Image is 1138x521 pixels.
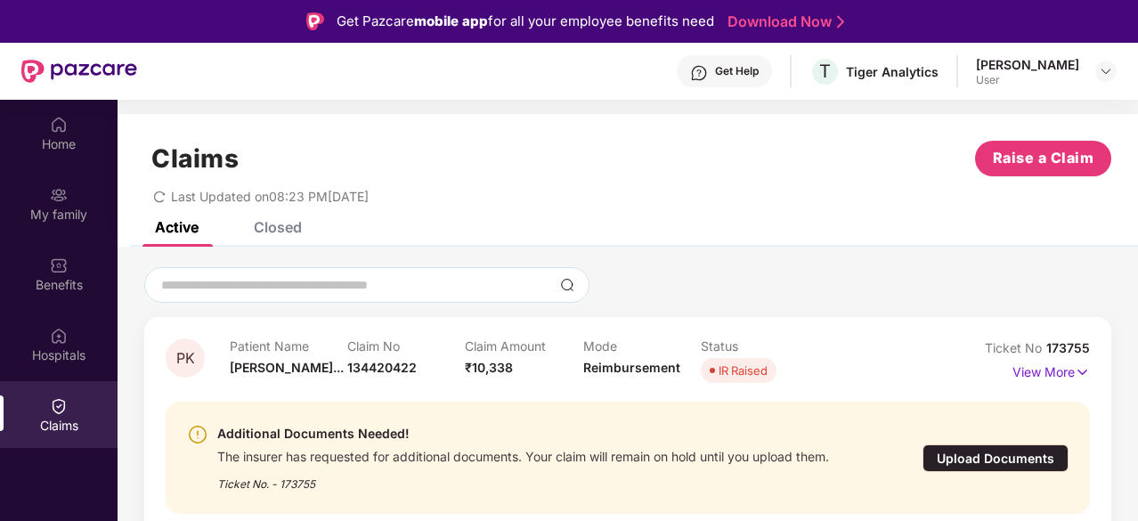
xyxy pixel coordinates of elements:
div: Closed [254,218,302,236]
span: PK [176,351,195,366]
button: Raise a Claim [975,141,1111,176]
p: Mode [583,338,701,354]
img: svg+xml;base64,PHN2ZyBpZD0iSG9zcGl0YWxzIiB4bWxucz0iaHR0cDovL3d3dy53My5vcmcvMjAwMC9zdmciIHdpZHRoPS... [50,327,68,345]
p: Claim No [347,338,465,354]
img: svg+xml;base64,PHN2ZyBpZD0iRHJvcGRvd24tMzJ4MzIiIHhtbG5zPSJodHRwOi8vd3d3LnczLm9yZy8yMDAwL3N2ZyIgd2... [1099,64,1113,78]
img: svg+xml;base64,PHN2ZyBpZD0iQmVuZWZpdHMiIHhtbG5zPSJodHRwOi8vd3d3LnczLm9yZy8yMDAwL3N2ZyIgd2lkdGg9Ij... [50,256,68,274]
div: Get Help [715,64,759,78]
span: Reimbursement [583,360,680,375]
div: Active [155,218,199,236]
img: Stroke [837,12,844,31]
div: Ticket No. - 173755 [217,465,829,493]
div: IR Raised [719,362,768,379]
span: ₹10,338 [465,360,513,375]
span: [PERSON_NAME]... [230,360,344,375]
strong: mobile app [414,12,488,29]
span: redo [153,189,166,204]
div: User [976,73,1079,87]
div: Tiger Analytics [846,63,939,80]
span: 134420422 [347,360,417,375]
span: Ticket No [985,340,1046,355]
p: View More [1012,358,1090,382]
img: New Pazcare Logo [21,60,137,83]
p: Claim Amount [465,338,582,354]
span: Raise a Claim [993,147,1094,169]
img: svg+xml;base64,PHN2ZyBpZD0iSG9tZSIgeG1sbnM9Imh0dHA6Ly93d3cudzMub3JnLzIwMDAvc3ZnIiB3aWR0aD0iMjAiIG... [50,116,68,134]
span: 173755 [1046,340,1090,355]
img: svg+xml;base64,PHN2ZyBpZD0iV2FybmluZ18tXzI0eDI0IiBkYXRhLW5hbWU9Ildhcm5pbmcgLSAyNHgyNCIgeG1sbnM9Im... [187,424,208,445]
div: Upload Documents [923,444,1069,472]
div: Get Pazcare for all your employee benefits need [337,11,714,32]
div: [PERSON_NAME] [976,56,1079,73]
img: svg+xml;base64,PHN2ZyBpZD0iU2VhcmNoLTMyeDMyIiB4bWxucz0iaHR0cDovL3d3dy53My5vcmcvMjAwMC9zdmciIHdpZH... [560,278,574,292]
a: Download Now [728,12,839,31]
img: svg+xml;base64,PHN2ZyB3aWR0aD0iMjAiIGhlaWdodD0iMjAiIHZpZXdCb3g9IjAgMCAyMCAyMCIgZmlsbD0ibm9uZSIgeG... [50,186,68,204]
img: svg+xml;base64,PHN2ZyBpZD0iSGVscC0zMngzMiIgeG1sbnM9Imh0dHA6Ly93d3cudzMub3JnLzIwMDAvc3ZnIiB3aWR0aD... [690,64,708,82]
h1: Claims [151,143,239,174]
p: Patient Name [230,338,347,354]
p: Status [701,338,818,354]
div: Additional Documents Needed! [217,423,829,444]
img: svg+xml;base64,PHN2ZyBpZD0iQ2xhaW0iIHhtbG5zPSJodHRwOi8vd3d3LnczLm9yZy8yMDAwL3N2ZyIgd2lkdGg9IjIwIi... [50,397,68,415]
div: The insurer has requested for additional documents. Your claim will remain on hold until you uplo... [217,444,829,465]
img: Logo [306,12,324,30]
span: Last Updated on 08:23 PM[DATE] [171,189,369,204]
span: T [819,61,831,82]
img: svg+xml;base64,PHN2ZyB4bWxucz0iaHR0cDovL3d3dy53My5vcmcvMjAwMC9zdmciIHdpZHRoPSIxNyIgaGVpZ2h0PSIxNy... [1075,362,1090,382]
